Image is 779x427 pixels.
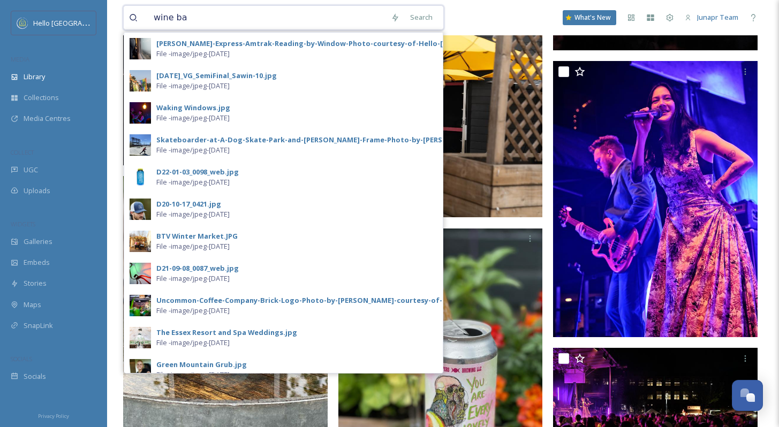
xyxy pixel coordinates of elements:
[156,71,277,81] div: [DATE]_VG_SemiFinal_Sawin-10.jpg
[11,355,32,363] span: SOCIALS
[24,186,50,196] span: Uploads
[24,278,47,288] span: Stories
[24,371,46,382] span: Socials
[156,360,247,370] div: Green Mountain Grub.jpg
[130,134,151,156] img: 4bb7fe42-99ad-4adb-819e-1c3654e292bd.jpg
[24,321,53,331] span: SnapLink
[156,39,525,49] div: [PERSON_NAME]-Express-Amtrak-Reading-by-Window-Photo-courtesy-of-Hello-[GEOGRAPHIC_DATA]jpg
[130,70,151,91] img: 9432e7e4-e090-46a0-8bfd-93952c29ef4c.jpg
[130,38,151,59] img: 60fdf46a-fa48-4956-b2b5-5ecbe5a84fa3.jpg
[130,231,151,252] img: 064e0f8f-1b00-41ab-a7cc-be09cc2fbdba.jpg
[38,413,69,420] span: Privacy Policy
[156,338,230,348] span: File - image/jpeg - [DATE]
[24,237,52,247] span: Galleries
[156,135,634,145] div: Skateboarder-at-A-Dog-Skate-Park-and-[PERSON_NAME]-Frame-Photo-by-[PERSON_NAME]-courtesy-of-Hello...
[156,103,230,113] div: Waking Windows.jpg
[130,102,151,124] img: b4b23ed9-c628-4826-9c7f-40cc5baaa8c1.jpg
[156,177,230,187] span: File - image/jpeg - [DATE]
[38,409,69,422] a: Privacy Policy
[24,72,45,82] span: Library
[24,300,41,310] span: Maps
[156,295,549,306] div: Uncommon-Coffee-Company-Brick-Logo-Photo-by-[PERSON_NAME]-courtesy-of-Hello-[GEOGRAPHIC_DATA]jpg
[33,18,119,28] span: Hello [GEOGRAPHIC_DATA]
[156,263,239,273] div: D21-09-08_0087_web.jpg
[156,113,230,123] span: File - image/jpeg - [DATE]
[130,263,151,284] img: 488fbc6e-b5e4-4964-89d1-4493cce491fc.jpg
[405,7,438,28] div: Search
[24,93,59,103] span: Collections
[156,167,239,177] div: D22-01-03_0098_web.jpg
[130,327,151,348] img: 22bd77e7-53f8-4035-be9a-b2a2309c1397.jpg
[17,18,28,28] img: images.png
[732,380,763,411] button: Open Chat
[156,370,230,380] span: File - image/jpeg - [DATE]
[156,209,230,219] span: File - image/jpeg - [DATE]
[148,6,385,29] input: Search your library
[563,10,616,25] a: What's New
[156,145,230,155] span: File - image/jpeg - [DATE]
[156,273,230,284] span: File - image/jpeg - [DATE]
[130,359,151,380] img: fe87b78d-49e0-4454-8ef7-07666a9c6a5c.jpg
[156,306,230,316] span: File - image/jpeg - [DATE]
[130,166,151,188] img: 97cc2898-1650-42e2-86de-aee9f1c0820f.jpg
[130,199,151,220] img: 4e2f4d45-7698-4ed6-833a-e82764857bd5.jpg
[24,165,38,175] span: UGC
[156,327,297,338] div: The Essex Resort and Spa Weddings.jpg
[679,7,744,28] a: Junapr Team
[24,257,50,268] span: Embeds
[156,231,238,241] div: BTV Winter Market.JPG
[156,241,230,251] span: File - image/jpeg - [DATE]
[11,148,34,156] span: COLLECT
[11,55,29,63] span: MEDIA
[156,199,221,209] div: D20-10-17_0421.jpg
[24,113,71,124] span: Media Centres
[156,81,230,91] span: File - image/jpeg - [DATE]
[156,49,230,59] span: File - image/jpeg - [DATE]
[11,220,35,228] span: WIDGETS
[130,295,151,316] img: 82d1acea-2b66-4087-a707-c6c23dd667e9.jpg
[553,61,760,337] img: Waking Windows (29).jpg
[697,12,738,22] span: Junapr Team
